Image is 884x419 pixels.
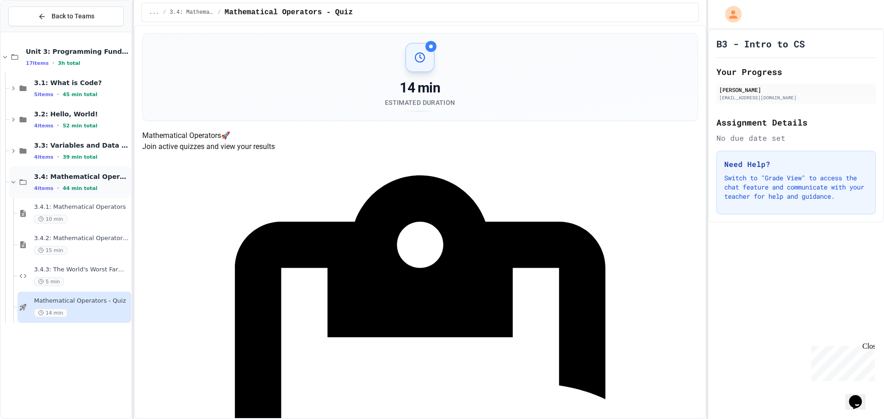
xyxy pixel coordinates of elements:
[385,98,455,107] div: Estimated Duration
[34,141,129,149] span: 3.3: Variables and Data Types
[34,309,67,317] span: 14 min
[34,266,129,274] span: 3.4.3: The World's Worst Farmers Market
[58,60,81,66] span: 3h total
[34,246,67,255] span: 15 min
[808,342,875,381] iframe: chat widget
[142,130,698,141] h4: Mathematical Operators 🚀
[218,9,221,16] span: /
[57,122,59,129] span: •
[724,173,868,201] p: Switch to "Grade View" to access the chat feature and communicate with your teacher for help and ...
[34,110,129,118] span: 3.2: Hello, World!
[719,94,873,101] div: [EMAIL_ADDRESS][DOMAIN_NAME]
[845,382,875,410] iframe: chat widget
[52,59,54,67] span: •
[716,37,805,50] h1: B3 - Intro to CS
[57,91,59,98] span: •
[716,65,876,78] h2: Your Progress
[719,86,873,94] div: [PERSON_NAME]
[57,184,59,192] span: •
[63,154,97,160] span: 39 min total
[149,9,159,16] span: ...
[716,116,876,129] h2: Assignment Details
[34,203,129,211] span: 3.4.1: Mathematical Operators
[63,92,97,98] span: 45 min total
[57,153,59,161] span: •
[34,92,53,98] span: 5 items
[63,123,97,129] span: 52 min total
[34,154,53,160] span: 4 items
[8,6,124,26] button: Back to Teams
[4,4,64,58] div: Chat with us now!Close
[716,132,876,143] div: No due date set
[225,7,353,18] span: Mathematical Operators - Quiz
[34,172,129,181] span: 3.4: Mathematical Operators
[163,9,166,16] span: /
[34,277,64,286] span: 5 min
[26,60,49,66] span: 17 items
[34,235,129,242] span: 3.4.2: Mathematical Operators - Review
[142,141,698,152] p: Join active quizzes and view your results
[724,159,868,170] h3: Need Help?
[715,4,744,25] div: My Account
[34,185,53,191] span: 4 items
[385,80,455,96] div: 14 min
[34,79,129,87] span: 3.1: What is Code?
[26,47,129,56] span: Unit 3: Programming Fundamentals
[170,9,214,16] span: 3.4: Mathematical Operators
[34,297,129,305] span: Mathematical Operators - Quiz
[34,123,53,129] span: 4 items
[63,185,97,191] span: 44 min total
[34,215,67,224] span: 10 min
[52,11,94,21] span: Back to Teams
